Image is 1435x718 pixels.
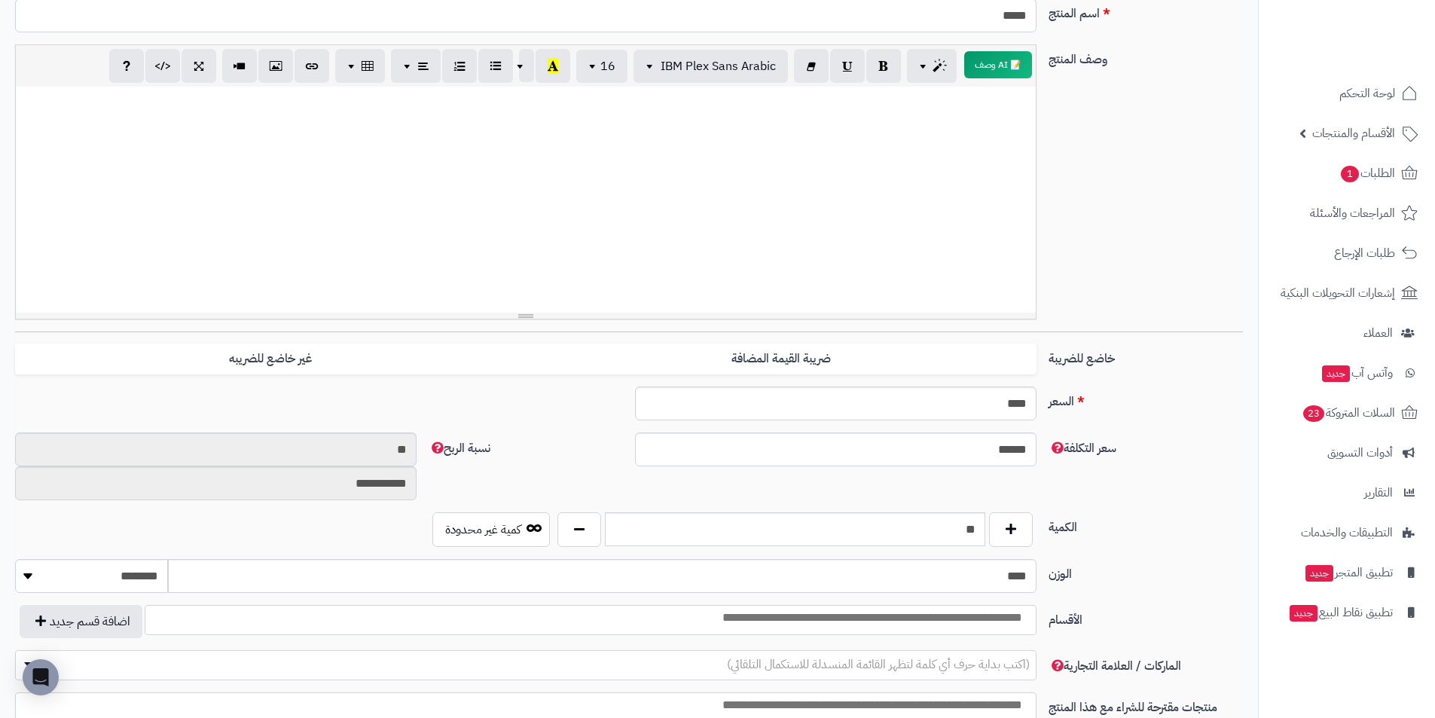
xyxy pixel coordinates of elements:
a: التقارير [1268,475,1426,511]
label: الأقسام [1043,605,1249,629]
span: التطبيقات والخدمات [1301,522,1393,543]
label: الوزن [1043,559,1249,583]
span: العملاء [1363,322,1393,344]
span: طلبات الإرجاع [1334,243,1395,264]
span: جديد [1290,605,1317,622]
a: التطبيقات والخدمات [1268,515,1426,551]
span: لوحة التحكم [1339,83,1395,104]
label: خاضع للضريبة [1043,344,1249,368]
span: نسبة الربح [429,439,490,457]
span: 23 [1303,405,1324,422]
a: تطبيق المتجرجديد [1268,555,1426,591]
span: 1 [1341,166,1359,182]
span: المراجعات والأسئلة [1310,203,1395,224]
span: التقارير [1364,482,1393,503]
a: وآتس آبجديد [1268,355,1426,391]
span: جديد [1322,365,1350,382]
a: العملاء [1268,315,1426,351]
span: IBM Plex Sans Arabic [661,57,776,75]
label: غير خاضع للضريبه [15,344,526,374]
span: وآتس آب [1321,362,1393,383]
span: السلات المتروكة [1302,402,1395,423]
span: الأقسام والمنتجات [1312,123,1395,144]
a: المراجعات والأسئلة [1268,195,1426,231]
span: جديد [1305,565,1333,582]
div: Open Intercom Messenger [23,659,59,695]
span: تطبيق المتجر [1304,562,1393,583]
span: إشعارات التحويلات البنكية [1281,283,1395,304]
span: الماركات / العلامة التجارية [1049,657,1181,675]
a: إشعارات التحويلات البنكية [1268,275,1426,311]
span: أدوات التسويق [1327,442,1393,463]
span: الطلبات [1339,163,1395,184]
label: ضريبة القيمة المضافة [526,344,1037,374]
button: IBM Plex Sans Arabic [634,50,788,83]
label: وصف المنتج [1043,44,1249,69]
a: أدوات التسويق [1268,435,1426,471]
a: لوحة التحكم [1268,75,1426,112]
a: السلات المتروكة23 [1268,395,1426,431]
a: طلبات الإرجاع [1268,235,1426,271]
span: 16 [600,57,615,75]
span: (اكتب بداية حرف أي كلمة لتظهر القائمة المنسدلة للاستكمال التلقائي) [727,655,1030,674]
span: سعر التكلفة [1049,439,1116,457]
a: الطلبات1 [1268,155,1426,191]
button: اضافة قسم جديد [20,605,142,638]
button: 📝 AI وصف [964,51,1032,78]
span: تطبيق نقاط البيع [1288,602,1393,623]
label: الكمية [1043,512,1249,536]
a: تطبيق نقاط البيعجديد [1268,594,1426,631]
label: السعر [1043,386,1249,411]
button: 16 [576,50,627,83]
